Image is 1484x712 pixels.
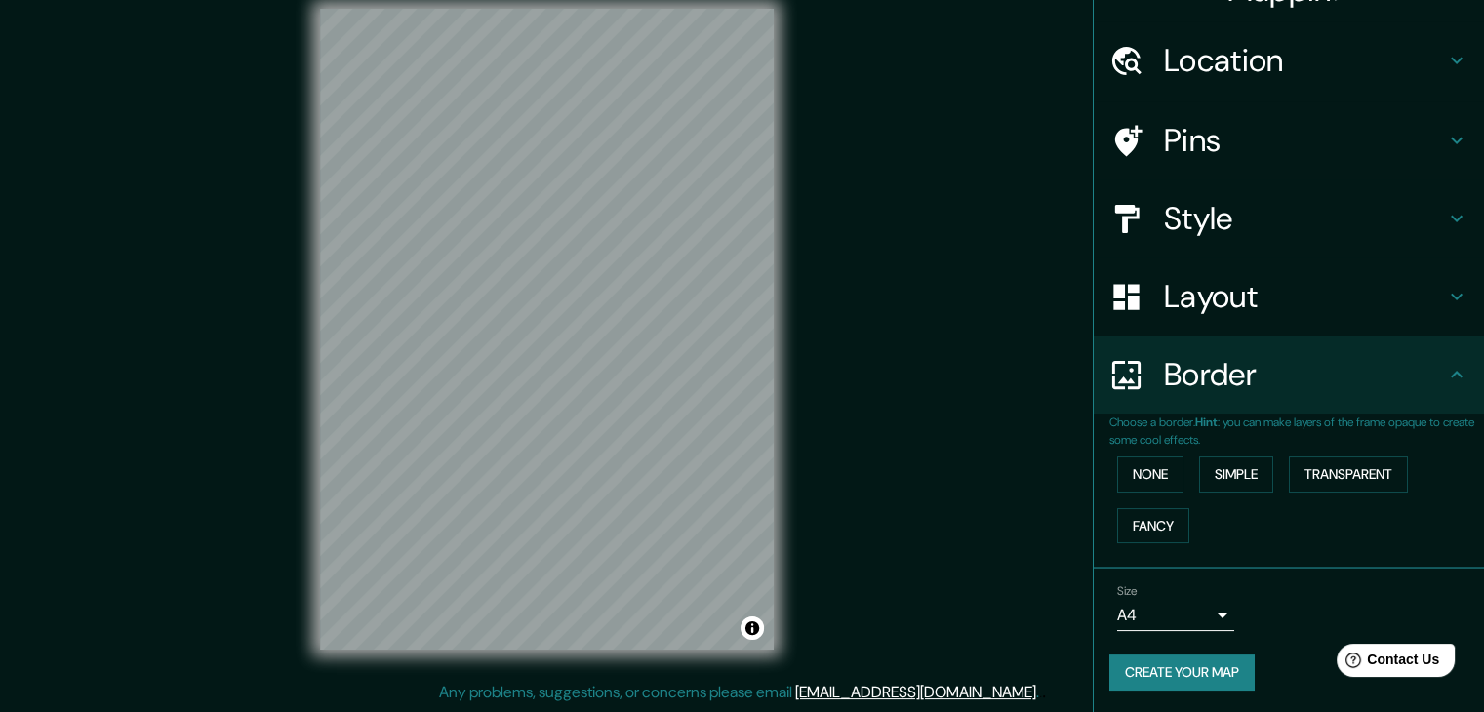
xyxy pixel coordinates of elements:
h4: Style [1164,199,1445,238]
div: Location [1094,21,1484,99]
h4: Border [1164,355,1445,394]
button: None [1117,456,1183,493]
button: Transparent [1289,456,1408,493]
div: Border [1094,336,1484,414]
button: Create your map [1109,654,1255,691]
button: Toggle attribution [741,616,764,640]
div: Style [1094,179,1484,257]
label: Size [1117,583,1138,600]
iframe: Help widget launcher [1310,636,1463,691]
h4: Pins [1164,121,1445,160]
p: Any problems, suggestions, or concerns please email . [439,681,1039,704]
a: [EMAIL_ADDRESS][DOMAIN_NAME] [795,682,1036,702]
p: Choose a border. : you can make layers of the frame opaque to create some cool effects. [1109,414,1484,449]
canvas: Map [320,9,774,650]
button: Fancy [1117,508,1189,544]
div: . [1039,681,1042,704]
b: Hint [1195,415,1218,430]
h4: Layout [1164,277,1445,316]
button: Simple [1199,456,1273,493]
div: . [1042,681,1046,704]
div: Layout [1094,257,1484,336]
div: Pins [1094,101,1484,179]
div: A4 [1117,600,1234,631]
h4: Location [1164,41,1445,80]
